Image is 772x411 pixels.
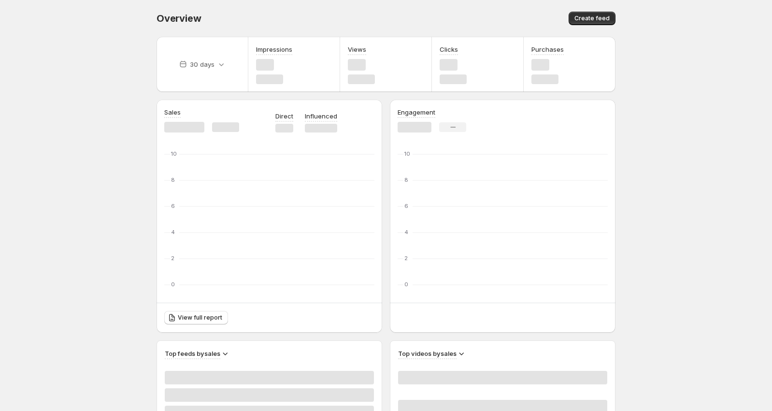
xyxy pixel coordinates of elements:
[165,349,220,358] h3: Top feeds by sales
[171,176,175,183] text: 8
[305,111,337,121] p: Influenced
[171,229,175,235] text: 4
[256,44,292,54] h3: Impressions
[190,59,214,69] p: 30 days
[404,229,408,235] text: 4
[164,107,181,117] h3: Sales
[531,44,564,54] h3: Purchases
[178,314,222,322] span: View full report
[404,255,408,262] text: 2
[157,13,201,24] span: Overview
[404,281,408,288] text: 0
[171,203,175,209] text: 6
[171,150,177,157] text: 10
[171,255,174,262] text: 2
[398,349,457,358] h3: Top videos by sales
[164,311,228,324] a: View full report
[404,203,408,209] text: 6
[404,150,410,157] text: 10
[404,176,408,183] text: 8
[574,15,610,22] span: Create feed
[275,111,293,121] p: Direct
[569,12,615,25] button: Create feed
[348,44,366,54] h3: Views
[171,281,175,288] text: 0
[398,107,435,117] h3: Engagement
[440,44,458,54] h3: Clicks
